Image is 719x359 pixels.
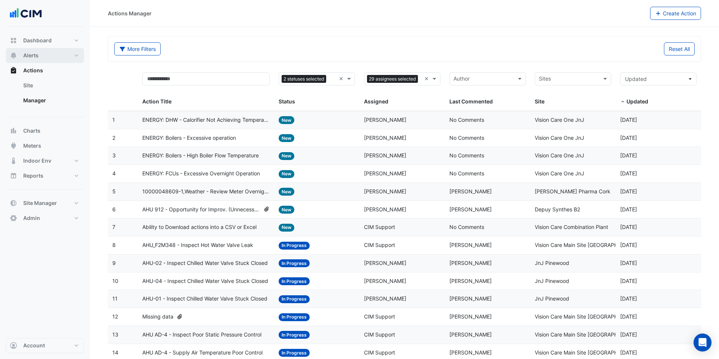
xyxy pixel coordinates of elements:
[449,278,492,284] span: [PERSON_NAME]
[620,135,637,141] span: 2023-05-18T17:16:36.489
[23,172,43,179] span: Reports
[424,75,431,83] span: Clear
[112,135,115,141] span: 2
[279,170,294,178] span: New
[535,188,610,194] span: [PERSON_NAME] Pharma Cork
[6,138,84,153] button: Meters
[449,206,492,212] span: [PERSON_NAME]
[23,37,52,44] span: Dashboard
[112,313,118,320] span: 12
[449,331,492,338] span: [PERSON_NAME]
[279,349,310,357] span: In Progress
[535,152,584,159] span: Vision Care One JnJ
[142,223,257,232] span: Ability to Download actions into a CSV or Excel
[142,331,261,339] span: AHU AD-4 - Inspect Poor Static Pressure Control
[449,188,492,194] span: [PERSON_NAME]
[364,170,406,177] span: [PERSON_NAME]
[367,75,418,83] span: 29 assignees selected
[6,63,84,78] button: Actions
[364,260,406,266] span: [PERSON_NAME]
[23,127,40,135] span: Charts
[364,313,395,320] span: CIM Support
[279,277,310,285] span: In Progress
[620,295,637,302] span: 2025-02-14T10:34:56.872
[449,98,493,105] span: Last Commented
[535,242,640,248] span: Vision Care Main Site [GEOGRAPHIC_DATA]
[620,117,637,123] span: 2023-05-18T17:15:15.043
[535,331,640,338] span: Vision Care Main Site [GEOGRAPHIC_DATA]
[620,349,637,356] span: 2025-03-20T10:15:50.486
[364,242,395,248] span: CIM Support
[23,199,57,207] span: Site Manager
[535,278,569,284] span: JnJ Pinewood
[449,135,484,141] span: No Comments
[535,170,584,177] span: Vision Care One JnJ
[694,334,712,352] div: Open Intercom Messenger
[112,188,116,194] span: 5
[112,349,118,356] span: 14
[23,157,51,165] span: Indoor Env
[142,313,173,321] span: Missing data
[142,295,267,303] span: AHU-01 - Inspect Chilled Water Valve Stuck Closed
[279,224,294,232] span: New
[112,170,116,177] span: 4
[10,37,17,44] app-icon: Dashboard
[535,135,584,141] span: Vision Care One JnJ
[17,78,84,93] a: Site
[112,117,115,123] span: 1
[620,188,637,194] span: 2023-07-13T15:23:34.002
[23,214,40,222] span: Admin
[10,214,17,222] app-icon: Admin
[364,152,406,159] span: [PERSON_NAME]
[364,188,406,194] span: [PERSON_NAME]
[339,75,345,83] span: Clear
[620,72,697,85] button: Updated
[449,313,492,320] span: [PERSON_NAME]
[449,170,484,177] span: No Comments
[364,98,388,105] span: Assigned
[142,134,236,142] span: ENERGY: Boilers - Excessive operation
[6,211,84,226] button: Admin
[142,259,268,268] span: AHU-02 - Inspect Chilled Water Valve Stuck Closed
[17,93,84,108] a: Manager
[279,116,294,124] span: New
[112,331,118,338] span: 13
[112,260,116,266] span: 9
[10,142,17,150] app-icon: Meters
[364,117,406,123] span: [PERSON_NAME]
[535,98,544,105] span: Site
[279,134,294,142] span: New
[449,242,492,248] span: [PERSON_NAME]
[10,199,17,207] app-icon: Site Manager
[279,313,310,321] span: In Progress
[142,187,270,196] span: 10000048609-1,Weather - Review Meter Overnight Spike (Energy Waste)
[535,224,608,230] span: Vision Care Combination Plant
[10,52,17,59] app-icon: Alerts
[364,331,395,338] span: CIM Support
[142,241,253,250] span: AHU_F2M348 - Inspect Hot Water Valve Leak
[23,342,45,349] span: Account
[142,349,263,357] span: AHU AD-4 - Supply Air Temperature Poor Control
[620,206,637,212] span: 2024-05-15T21:31:01.724
[112,278,118,284] span: 10
[6,33,84,48] button: Dashboard
[6,168,84,183] button: Reports
[279,152,294,160] span: New
[10,67,17,74] app-icon: Actions
[620,260,637,266] span: 2025-02-14T10:34:10.252
[279,331,310,339] span: In Progress
[449,295,492,302] span: [PERSON_NAME]
[364,224,395,230] span: CIM Support
[279,295,310,303] span: In Progress
[142,151,259,160] span: ENERGY: Boilers - High Boiler Flow Temperature
[6,153,84,168] button: Indoor Env
[279,259,310,267] span: In Progress
[6,196,84,211] button: Site Manager
[112,206,116,212] span: 6
[620,152,637,159] span: 2023-05-18T17:22:18.616
[279,206,294,214] span: New
[10,157,17,165] app-icon: Indoor Env
[535,206,580,212] span: Depuy Synthes B2
[650,7,701,20] button: Create Action
[535,117,584,123] span: Vision Care One JnJ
